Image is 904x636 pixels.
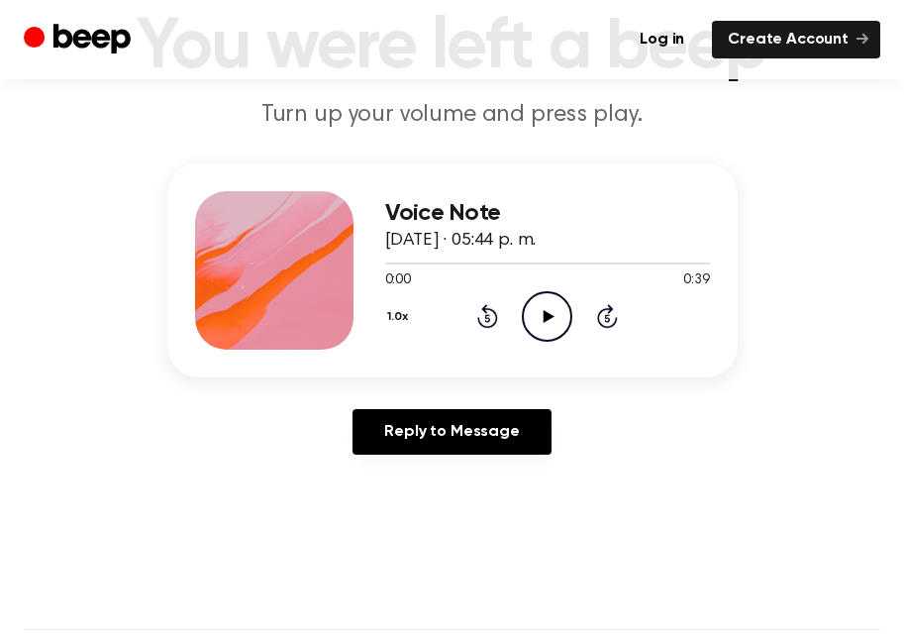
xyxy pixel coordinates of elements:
h3: Voice Note [385,200,710,227]
a: Beep [24,21,136,59]
a: Create Account [712,21,880,58]
span: 0:39 [683,270,709,291]
span: 0:00 [385,270,411,291]
button: 1.0x [385,300,416,334]
p: Turn up your volume and press play. [72,99,833,132]
span: [DATE] · 05:44 p. m. [385,232,537,250]
a: Reply to Message [352,409,551,455]
a: Log in [624,21,700,58]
